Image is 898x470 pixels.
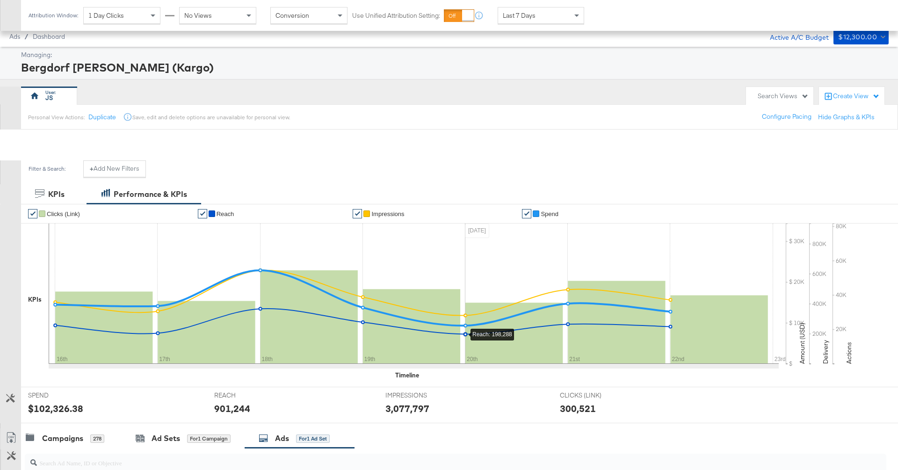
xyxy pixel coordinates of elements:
span: IMPRESSIONS [385,391,456,400]
div: Campaigns [42,433,83,444]
div: Managing: [21,51,886,59]
div: Ad Sets [152,433,180,444]
div: JS [45,94,53,102]
div: 278 [90,434,104,443]
button: +Add New Filters [83,160,146,177]
div: $12,300.00 [838,31,877,43]
span: Conversion [275,11,309,20]
div: KPIs [28,295,42,304]
span: Last 7 Days [503,11,536,20]
a: ✔ [28,209,37,218]
div: for 1 Ad Set [296,434,330,443]
div: KPIs [48,189,65,200]
span: Spend [541,210,558,217]
button: Duplicate [88,113,116,122]
div: Search Views [758,92,809,101]
div: 901,244 [214,402,250,415]
text: Actions [845,342,853,364]
div: Ads [275,433,289,444]
div: 3,077,797 [385,402,429,415]
text: Delivery [821,340,830,364]
input: Search Ad Name, ID or Objective [37,450,807,468]
div: 300,521 [560,402,596,415]
span: 1 Day Clicks [88,11,124,20]
span: Ads [9,33,20,40]
button: Configure Pacing [755,108,818,125]
a: ✔ [522,209,531,218]
div: Save, edit and delete options are unavailable for personal view. [132,114,290,121]
div: $102,326.38 [28,402,83,415]
a: Dashboard [33,33,65,40]
span: Reach [217,210,234,217]
button: $12,300.00 [833,29,889,44]
div: Bergdorf [PERSON_NAME] (Kargo) [21,59,886,75]
span: SPEND [28,391,98,400]
label: Use Unified Attribution Setting: [352,11,440,20]
strong: + [90,164,94,173]
span: Clicks (Link) [47,210,80,217]
div: Personal View Actions: [28,114,85,121]
div: Active A/C Budget [760,29,829,43]
a: ✔ [198,209,207,218]
div: Create View [833,92,880,101]
div: Performance & KPIs [114,189,187,200]
span: No Views [184,11,212,20]
a: ✔ [353,209,362,218]
text: Amount (USD) [798,323,806,364]
div: Attribution Window: [28,12,79,19]
span: CLICKS (LINK) [560,391,630,400]
div: Timeline [395,371,419,380]
span: / [20,33,33,40]
div: for 1 Campaign [187,434,231,443]
span: Impressions [371,210,404,217]
div: Filter & Search: [28,166,66,172]
button: Hide Graphs & KPIs [818,113,875,122]
span: REACH [214,391,284,400]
